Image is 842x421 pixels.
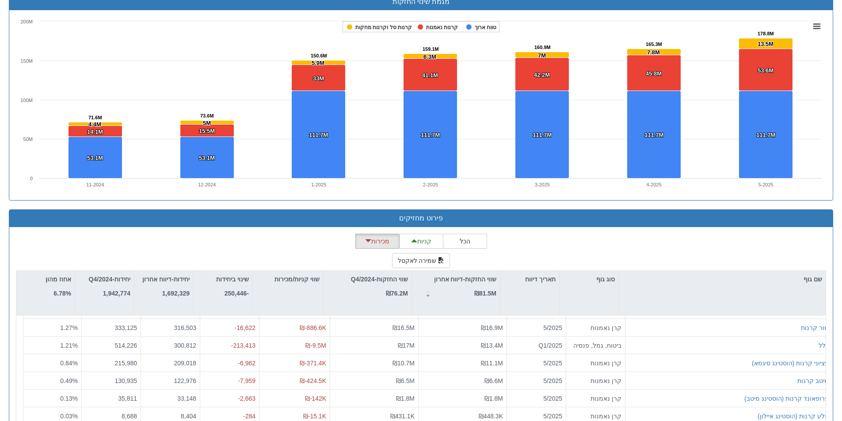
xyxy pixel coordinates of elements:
[203,120,211,126] tspan: 5M
[474,290,496,297] strong: ₪81.5M
[570,376,621,385] div: קרן נאמנות
[145,341,196,349] div: 300,812
[204,341,255,349] div: -213,413
[819,341,829,349] button: כלל
[204,358,255,367] div: -6,962
[570,341,621,349] div: ביטוח, גמל, פנסיה
[198,182,216,187] text: 12-2024
[162,290,190,297] strong: 1,692,329
[88,121,101,128] tspan: 4.4M
[87,155,103,161] tspan: 53.1M
[570,323,621,332] div: קרן נאמנות
[199,128,215,134] tspan: 15.5M
[46,274,71,284] p: אחוז מהון
[511,411,562,420] div: 5/2025
[355,24,412,30] tspan: קרנות סל וקרנות מחקות
[647,182,662,187] text: 4-2025
[511,376,562,385] div: 5/2025
[85,323,137,332] div: 333,125
[53,290,71,297] strong: 6.78%
[423,53,436,60] tspan: 6.3M
[27,358,78,367] div: 0.84 %
[535,182,550,187] text: 3-2025
[647,49,660,56] tspan: 7.8M
[758,41,773,47] tspan: 13.5M
[85,358,137,367] div: 215,980
[300,359,326,366] span: ₪-371.4K
[392,359,415,366] span: ₪10.7M
[398,341,415,349] span: ₪17M
[392,253,450,268] button: שמירה לאקסל
[312,60,324,66] tspan: 5.9M
[646,42,662,47] tspan: 165.3M
[481,359,503,366] span: ₪11.1M
[27,323,78,332] div: 1.27 %
[313,75,324,82] tspan: 33M
[752,358,829,367] button: עציוני קרנות (הוסטינג סיגמא)
[570,358,621,367] div: קרן נאמנות
[23,137,33,142] text: 50M
[145,411,196,420] div: 8,404
[423,46,439,52] tspan: 159.1M
[86,182,104,187] text: 11-2024
[386,290,408,297] strong: ₪76.2M
[303,412,326,419] span: ₪-15.1K
[396,377,415,384] span: ₪6.5M
[396,394,415,402] span: ₪1.8M
[216,274,249,284] p: שינוי ביחידות
[200,113,214,118] tspan: 73.6M
[619,271,826,288] div: שם גוף
[511,323,562,332] div: 5/2025
[534,45,551,50] tspan: 160.9M
[311,182,326,187] text: 1-2025
[434,274,496,284] p: שווי החזקות-דיווח אחרון
[758,67,773,74] tspan: 53.6M
[646,70,662,77] tspan: 45.8M
[204,411,255,420] div: -284
[801,323,829,332] button: מור קרנות
[421,132,440,138] tspan: 111.7M
[253,271,323,288] div: שווי קניות/מכירות
[392,324,415,331] span: ₪16.5M
[145,323,196,332] div: 316,503
[142,274,190,284] p: יחידות-דיווח אחרון
[300,324,326,331] span: ₪-886.6K
[399,234,443,249] button: קניות
[85,376,137,385] div: 130,935
[85,341,137,349] div: 514,226
[204,323,255,332] div: -16,622
[27,341,78,349] div: 1.21 %
[199,155,215,161] tspan: 53.1M
[423,182,438,187] text: 2-2025
[533,132,552,138] tspan: 111.7M
[204,376,255,385] div: -7,959
[20,58,33,64] text: 150M
[27,376,78,385] div: 0.49 %
[305,341,326,349] span: ₪-9.5M
[443,234,487,249] button: הכל
[481,341,503,349] span: ₪13.4M
[103,290,130,297] strong: 1,942,774
[758,411,829,420] button: סלע קרנות (הוסטינג איילון)
[355,234,400,249] button: מכירות
[560,271,618,288] div: סוג גוף
[20,98,33,103] text: 100M
[534,72,550,78] tspan: 42.2M
[511,358,562,367] div: 5/2025
[351,274,408,284] p: שווי החזקות-Q4/2024
[311,53,327,58] tspan: 150.6M
[758,31,774,36] tspan: 178.8M
[89,274,130,284] p: יחידות-Q4/2024
[422,72,438,79] tspan: 41.1M
[85,394,137,402] div: 35,811
[744,394,829,402] button: פרופאונד קרנות (הוסטינג מיטב)
[204,394,255,402] div: -2,663
[88,115,102,120] tspan: 71.6M
[511,341,562,349] div: Q1/2025
[644,132,663,138] tspan: 111.7M
[797,376,829,385] div: מיטב קרנות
